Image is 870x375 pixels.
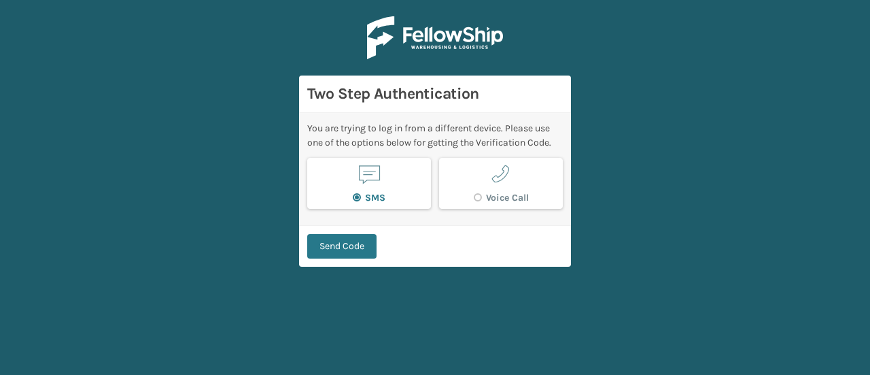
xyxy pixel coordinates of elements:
[353,192,385,203] label: SMS
[307,84,563,104] h3: Two Step Authentication
[307,234,377,259] button: Send Code
[307,121,563,150] div: You are trying to log in from a different device. Please use one of the options below for getting...
[367,16,503,59] img: Logo
[474,192,529,203] label: Voice Call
